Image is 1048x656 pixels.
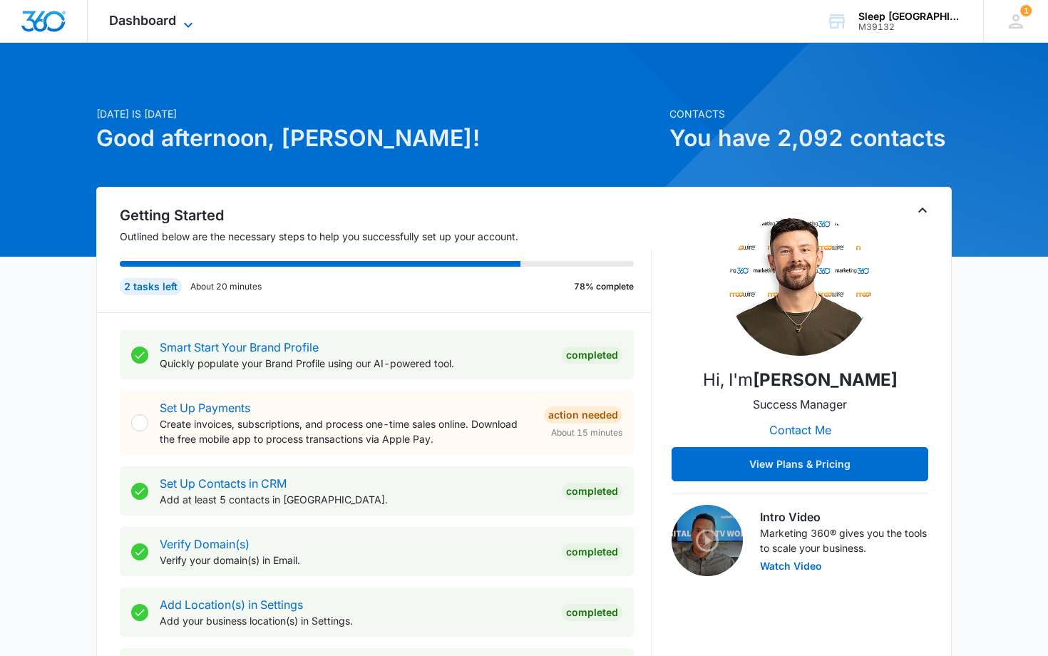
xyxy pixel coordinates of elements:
[562,604,622,621] div: Completed
[109,13,176,28] span: Dashboard
[703,367,898,393] p: Hi, I'm
[672,447,928,481] button: View Plans & Pricing
[753,369,898,390] strong: [PERSON_NAME]
[1020,5,1032,16] span: 1
[574,280,634,293] p: 78% complete
[120,278,182,295] div: 2 tasks left
[672,505,743,576] img: Intro Video
[160,401,250,415] a: Set Up Payments
[562,483,622,500] div: Completed
[160,416,533,446] p: Create invoices, subscriptions, and process one-time sales online. Download the free mobile app t...
[760,526,928,555] p: Marketing 360® gives you the tools to scale your business.
[190,280,262,293] p: About 20 minutes
[562,347,622,364] div: Completed
[914,202,931,219] button: Toggle Collapse
[753,396,847,413] p: Success Manager
[858,11,962,22] div: account name
[755,413,846,447] button: Contact Me
[669,106,952,121] p: Contacts
[669,121,952,155] h1: You have 2,092 contacts
[760,508,928,526] h3: Intro Video
[96,106,661,121] p: [DATE] is [DATE]
[160,340,319,354] a: Smart Start Your Brand Profile
[858,22,962,32] div: account id
[1020,5,1032,16] div: notifications count
[160,356,550,371] p: Quickly populate your Brand Profile using our AI-powered tool.
[760,561,822,571] button: Watch Video
[120,229,652,244] p: Outlined below are the necessary steps to help you successfully set up your account.
[544,406,622,424] div: Action Needed
[562,543,622,560] div: Completed
[160,613,550,628] p: Add your business location(s) in Settings.
[120,205,652,226] h2: Getting Started
[160,598,303,612] a: Add Location(s) in Settings
[160,537,250,551] a: Verify Domain(s)
[160,553,550,568] p: Verify your domain(s) in Email.
[729,213,871,356] img: Erik Woods
[160,492,550,507] p: Add at least 5 contacts in [GEOGRAPHIC_DATA].
[160,476,287,491] a: Set Up Contacts in CRM
[551,426,622,439] span: About 15 minutes
[96,121,661,155] h1: Good afternoon, [PERSON_NAME]!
